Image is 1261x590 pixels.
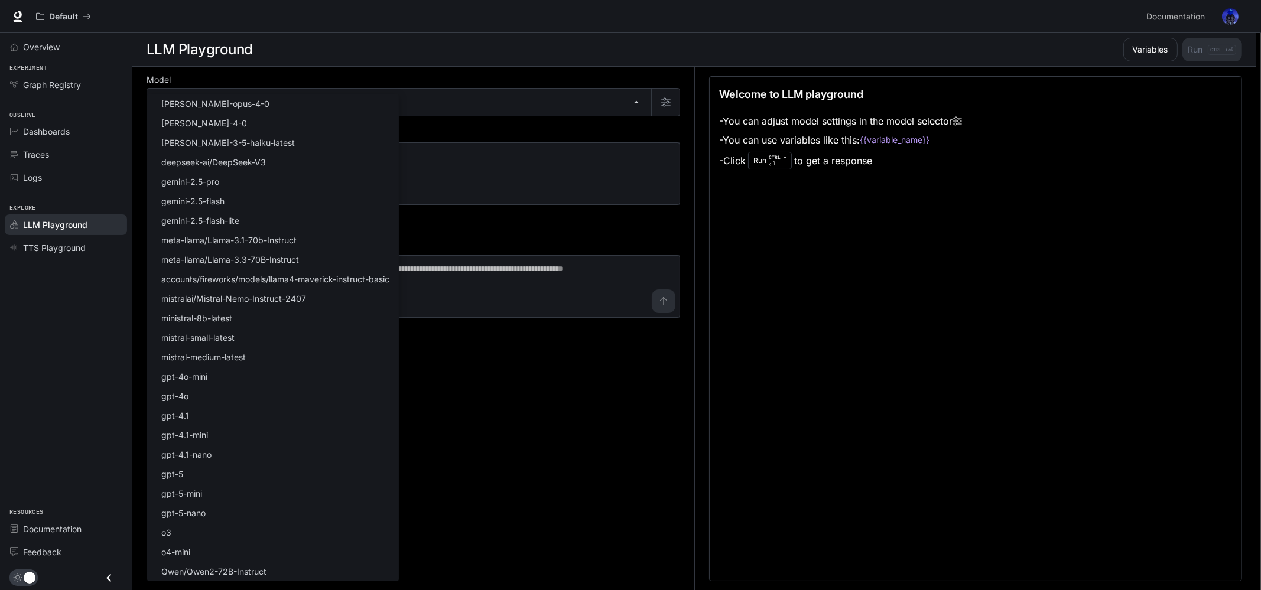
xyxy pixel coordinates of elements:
p: [PERSON_NAME]-3-5-haiku-latest [161,136,295,149]
p: accounts/fireworks/models/llama4-maverick-instruct-basic [161,273,389,285]
p: mistralai/Mistral-Nemo-Instruct-2407 [161,292,306,305]
p: o4-mini [161,546,190,558]
p: gemini-2.5-pro [161,175,219,188]
p: meta-llama/Llama-3.1-70b-Instruct [161,234,297,246]
p: Qwen/Qwen2-72B-Instruct [161,565,266,578]
p: gpt-4.1-nano [161,448,212,461]
p: ministral-8b-latest [161,312,232,324]
p: mistral-medium-latest [161,351,246,363]
p: [PERSON_NAME]-opus-4-0 [161,97,269,110]
p: gpt-4.1 [161,409,189,422]
p: gpt-4.1-mini [161,429,208,441]
p: gpt-5 [161,468,183,480]
p: mistral-small-latest [161,331,235,344]
p: [PERSON_NAME]-4-0 [161,117,247,129]
p: gemini-2.5-flash-lite [161,214,239,227]
p: deepseek-ai/DeepSeek-V3 [161,156,266,168]
p: meta-llama/Llama-3.3-70B-Instruct [161,253,299,266]
p: gemini-2.5-flash [161,195,225,207]
p: gpt-4o-mini [161,370,207,383]
p: o3 [161,526,171,539]
p: gpt-4o [161,390,188,402]
p: gpt-5-nano [161,507,206,519]
p: gpt-5-mini [161,487,202,500]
